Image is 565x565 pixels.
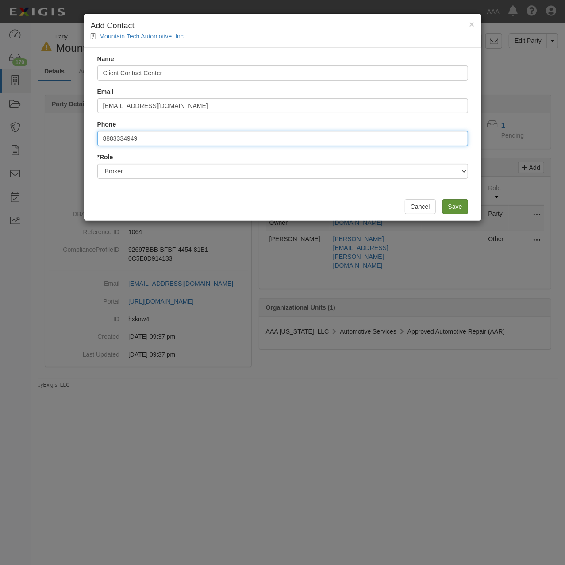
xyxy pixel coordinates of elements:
label: Phone [97,120,116,129]
label: Name [97,54,114,63]
button: Cancel [405,199,436,214]
a: Mountain Tech Automotive, Inc. [100,33,185,40]
span: × [469,19,474,29]
abbr: required [97,154,100,161]
label: Role [97,153,113,161]
button: Close [469,19,474,29]
h4: Add Contact [91,20,475,32]
label: Email [97,87,114,96]
input: Save [442,199,468,214]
